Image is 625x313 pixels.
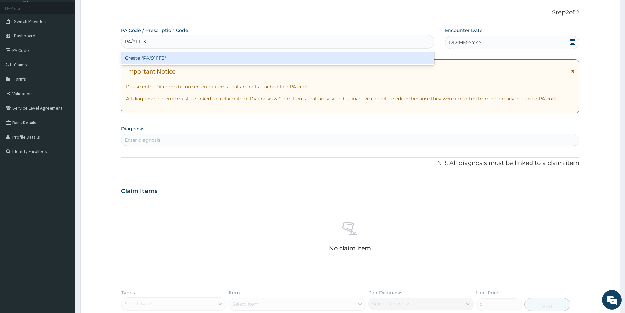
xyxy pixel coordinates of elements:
label: Encounter Date [445,27,483,34]
label: PA Code / Prescription Code [121,27,188,34]
p: NB: All diagnosis must be linked to a claim item [121,159,579,168]
div: Create "PA/9111F3" [121,52,434,64]
textarea: Type your message and hit 'Enter' [3,179,125,202]
img: d_794563401_company_1708531726252_794563401 [12,33,27,49]
span: We're online! [38,83,91,149]
div: Minimize live chat window [108,3,123,19]
span: DD-MM-YYYY [449,39,482,46]
span: Claims [14,62,27,68]
span: Switch Providers [14,18,48,24]
p: No claim item [329,245,371,252]
h1: Important Notice [126,68,175,75]
span: Tariffs [14,76,26,82]
p: All diagnoses entered must be linked to a claim item. Diagnosis & Claim Items that are visible bu... [126,95,574,102]
h3: Claim Items [121,188,157,195]
div: Chat with us now [34,37,110,45]
span: Dashboard [14,33,35,39]
div: Enter diagnosis [125,137,160,143]
p: Step 2 of 2 [121,9,579,16]
label: Diagnosis [121,125,144,132]
p: Please enter PA codes before entering items that are not attached to a PA code [126,83,574,90]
